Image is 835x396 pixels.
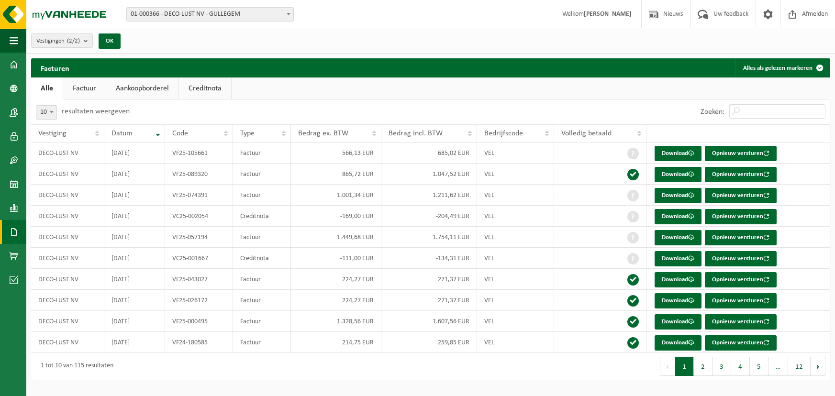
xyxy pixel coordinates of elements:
button: OK [99,33,121,49]
a: Alle [31,77,63,99]
td: VF25-026172 [165,290,233,311]
button: Opnieuw versturen [705,314,777,330]
td: VF24-180585 [165,332,233,353]
button: 1 [675,357,694,376]
td: 1.328,56 EUR [291,311,381,332]
td: VEL [477,311,554,332]
td: Factuur [233,290,291,311]
button: Opnieuw versturen [705,251,777,266]
td: 259,85 EUR [381,332,477,353]
td: Factuur [233,311,291,332]
td: VEL [477,332,554,353]
span: Bedrijfscode [484,130,523,137]
td: 224,27 EUR [291,269,381,290]
td: 865,72 EUR [291,164,381,185]
td: [DATE] [104,185,166,206]
a: Download [655,314,701,330]
td: DECO-LUST NV [31,269,104,290]
a: Download [655,251,701,266]
label: resultaten weergeven [62,108,130,115]
button: Next [811,357,825,376]
h2: Facturen [31,58,79,77]
td: 1.047,52 EUR [381,164,477,185]
td: [DATE] [104,332,166,353]
a: Download [655,146,701,161]
td: 1.754,11 EUR [381,227,477,248]
button: 2 [694,357,713,376]
td: 271,37 EUR [381,269,477,290]
button: Opnieuw versturen [705,209,777,224]
td: DECO-LUST NV [31,311,104,332]
button: Alles als gelezen markeren [735,58,829,77]
a: Download [655,209,701,224]
a: Creditnota [179,77,231,99]
td: VF25-089320 [165,164,233,185]
span: Vestigingen [36,34,80,48]
span: … [768,357,788,376]
a: Aankoopborderel [106,77,178,99]
td: Factuur [233,332,291,353]
td: DECO-LUST NV [31,206,104,227]
td: [DATE] [104,164,166,185]
td: VEL [477,164,554,185]
td: VF25-000495 [165,311,233,332]
td: VC25-002054 [165,206,233,227]
td: [DATE] [104,143,166,164]
label: Zoeken: [701,108,724,116]
button: 3 [713,357,731,376]
a: Download [655,188,701,203]
span: Code [172,130,188,137]
button: Opnieuw versturen [705,188,777,203]
a: Download [655,272,701,287]
td: VF25-074391 [165,185,233,206]
a: Download [655,293,701,308]
td: 1.001,34 EUR [291,185,381,206]
button: 4 [731,357,750,376]
td: 214,75 EUR [291,332,381,353]
td: 685,02 EUR [381,143,477,164]
td: Factuur [233,185,291,206]
td: 224,27 EUR [291,290,381,311]
span: Bedrag incl. BTW [389,130,443,137]
td: VF25-057194 [165,227,233,248]
td: [DATE] [104,290,166,311]
a: Download [655,230,701,245]
td: Factuur [233,143,291,164]
button: Vestigingen(2/2) [31,33,93,48]
td: -134,31 EUR [381,248,477,269]
td: Factuur [233,164,291,185]
button: Opnieuw versturen [705,167,777,182]
td: VC25-001667 [165,248,233,269]
span: 01-000366 - DECO-LUST NV - GULLEGEM [127,8,293,21]
strong: [PERSON_NAME] [584,11,632,18]
td: DECO-LUST NV [31,185,104,206]
count: (2/2) [67,38,80,44]
td: 566,13 EUR [291,143,381,164]
td: [DATE] [104,227,166,248]
span: Datum [111,130,133,137]
span: Volledig betaald [561,130,612,137]
td: VEL [477,290,554,311]
button: Opnieuw versturen [705,146,777,161]
td: DECO-LUST NV [31,248,104,269]
button: Opnieuw versturen [705,293,777,308]
td: VEL [477,227,554,248]
span: 10 [36,105,57,120]
span: Vestiging [38,130,67,137]
span: Type [240,130,255,137]
td: -111,00 EUR [291,248,381,269]
span: 01-000366 - DECO-LUST NV - GULLEGEM [126,7,294,22]
td: DECO-LUST NV [31,290,104,311]
td: 271,37 EUR [381,290,477,311]
button: 12 [788,357,811,376]
td: Creditnota [233,248,291,269]
td: VF25-105661 [165,143,233,164]
td: DECO-LUST NV [31,143,104,164]
a: Download [655,167,701,182]
button: Opnieuw versturen [705,272,777,287]
td: VEL [477,269,554,290]
td: [DATE] [104,311,166,332]
button: Opnieuw versturen [705,230,777,245]
span: 10 [36,106,56,119]
td: DECO-LUST NV [31,164,104,185]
